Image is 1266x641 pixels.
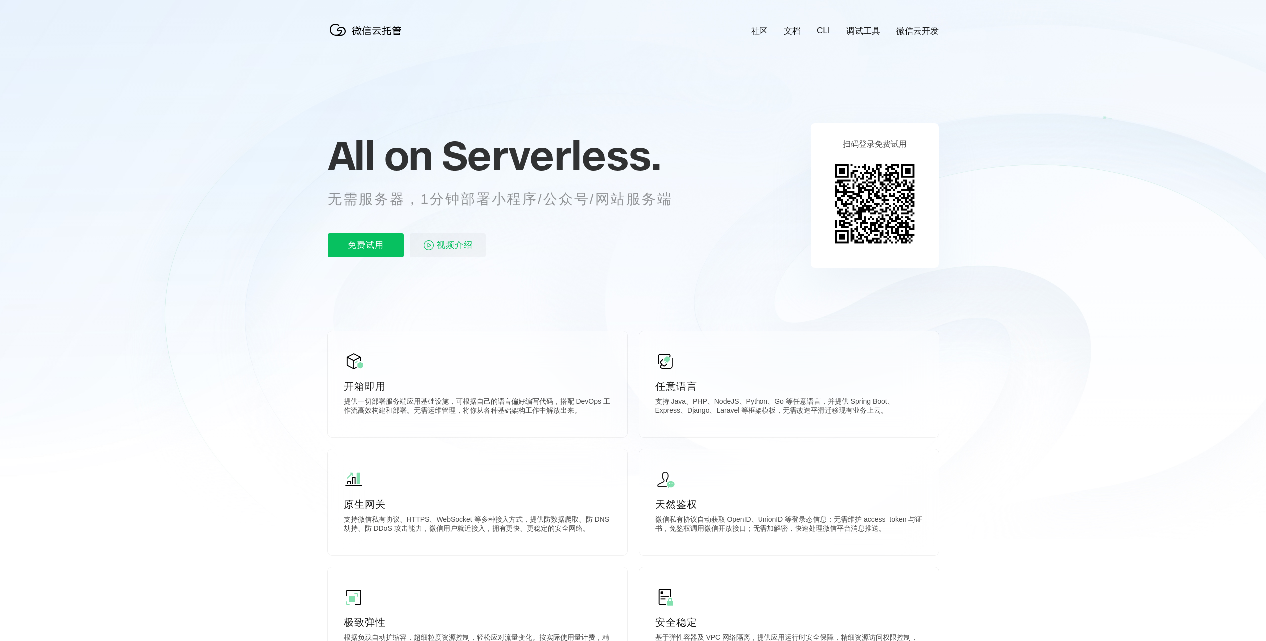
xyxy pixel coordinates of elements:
[423,239,435,251] img: video_play.svg
[896,25,939,37] a: 微信云开发
[843,139,907,150] p: 扫码登录免费试用
[817,26,830,36] a: CLI
[344,615,611,629] p: 极致弹性
[655,497,923,511] p: 天然鉴权
[344,397,611,417] p: 提供一切部署服务端应用基础设施，可根据自己的语言偏好编写代码，搭配 DevOps 工作流高效构建和部署。无需运维管理，将你从各种基础架构工作中解放出来。
[784,25,801,37] a: 文档
[328,130,432,180] span: All on
[846,25,880,37] a: 调试工具
[751,25,768,37] a: 社区
[344,497,611,511] p: 原生网关
[437,233,473,257] span: 视频介绍
[328,189,691,209] p: 无需服务器，1分钟部署小程序/公众号/网站服务端
[655,515,923,535] p: 微信私有协议自动获取 OpenID、UnionID 等登录态信息；无需维护 access_token 与证书，免鉴权调用微信开放接口；无需加解密，快速处理微信平台消息推送。
[328,33,408,41] a: 微信云托管
[344,515,611,535] p: 支持微信私有协议、HTTPS、WebSocket 等多种接入方式，提供防数据爬取、防 DNS 劫持、防 DDoS 攻击能力，微信用户就近接入，拥有更快、更稳定的安全网络。
[442,130,661,180] span: Serverless.
[344,379,611,393] p: 开箱即用
[655,615,923,629] p: 安全稳定
[655,397,923,417] p: 支持 Java、PHP、NodeJS、Python、Go 等任意语言，并提供 Spring Boot、Express、Django、Laravel 等框架模板，无需改造平滑迁移现有业务上云。
[328,233,404,257] p: 免费试用
[655,379,923,393] p: 任意语言
[328,20,408,40] img: 微信云托管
